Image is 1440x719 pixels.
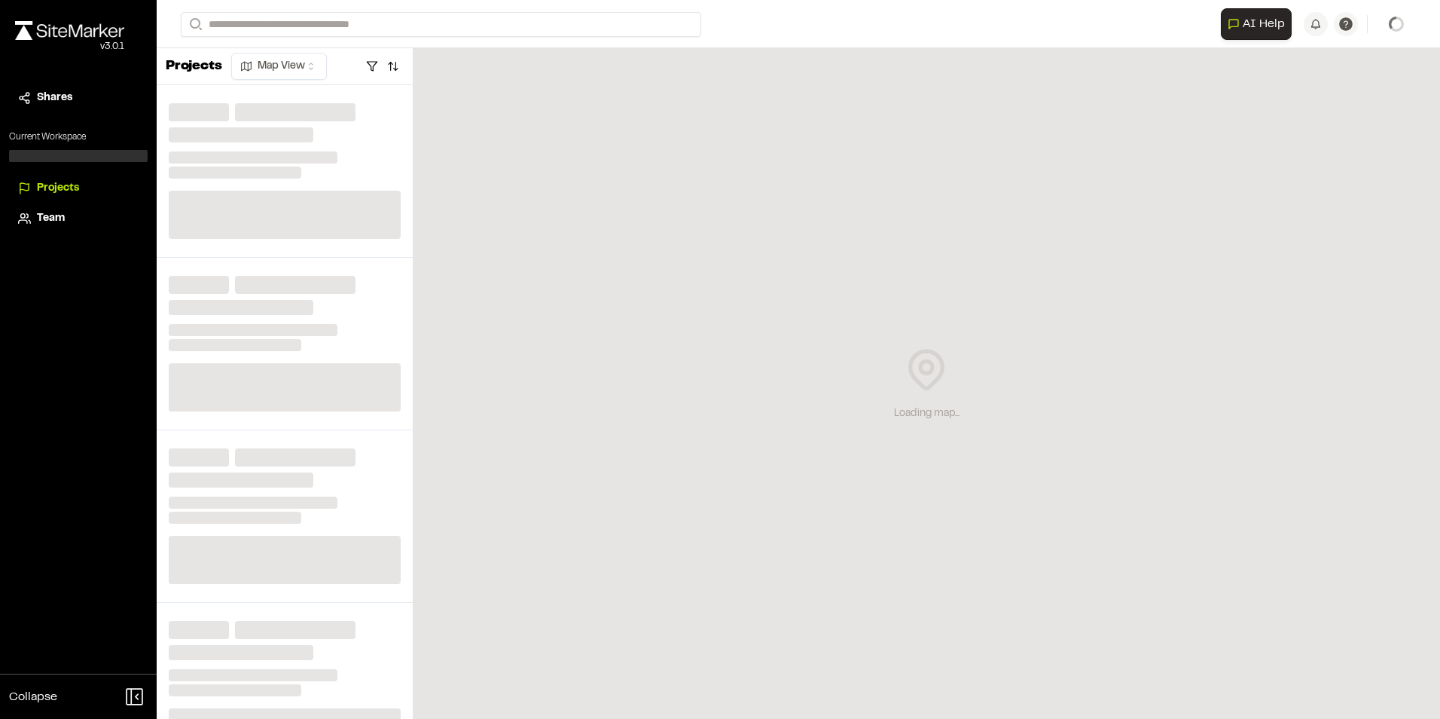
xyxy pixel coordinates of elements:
[9,130,148,144] p: Current Workspace
[15,21,124,40] img: rebrand.png
[166,57,222,77] p: Projects
[18,210,139,227] a: Team
[18,180,139,197] a: Projects
[181,12,208,37] button: Search
[37,90,72,106] span: Shares
[1221,8,1292,40] button: Open AI Assistant
[1221,8,1298,40] div: Open AI Assistant
[37,180,79,197] span: Projects
[9,688,57,706] span: Collapse
[15,40,124,54] div: Oh geez...please don't...
[37,210,65,227] span: Team
[1243,15,1285,33] span: AI Help
[18,90,139,106] a: Shares
[894,405,959,422] div: Loading map...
